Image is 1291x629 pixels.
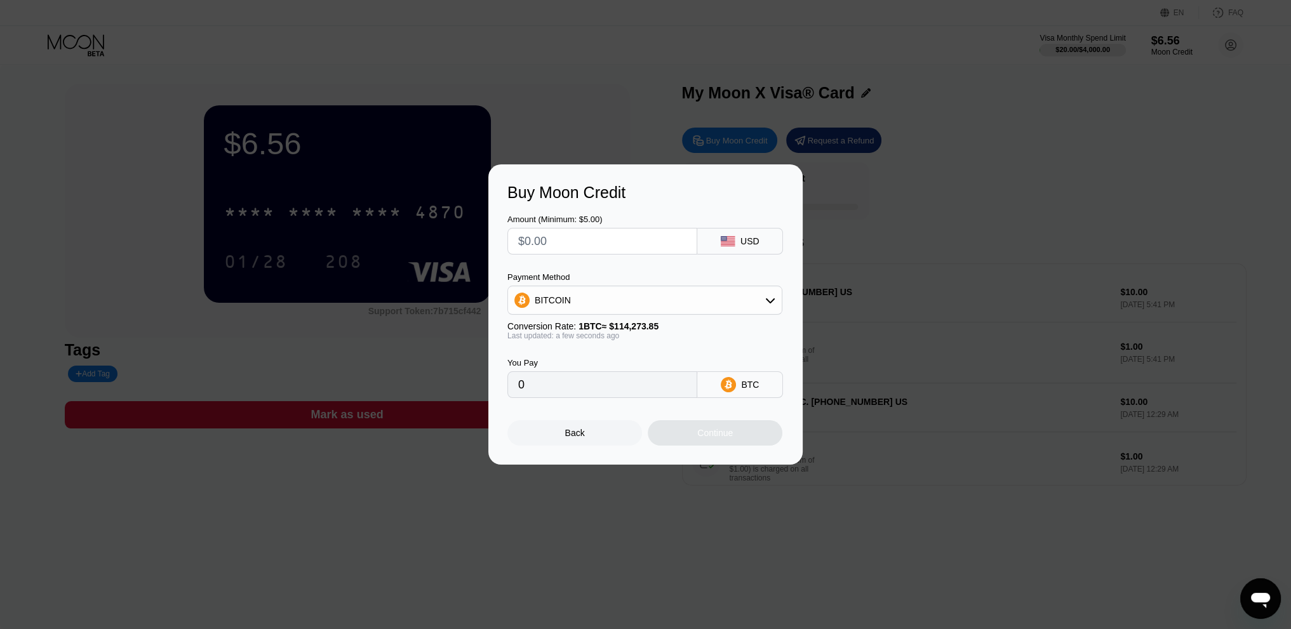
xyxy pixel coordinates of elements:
[507,183,784,202] div: Buy Moon Credit
[507,331,782,340] div: Last updated: a few seconds ago
[508,288,782,313] div: BITCOIN
[507,321,782,331] div: Conversion Rate:
[579,321,659,331] span: 1 BTC ≈ $114,273.85
[507,215,697,224] div: Amount (Minimum: $5.00)
[740,236,759,246] div: USD
[1240,578,1281,619] iframe: Кнопка запуска окна обмена сообщениями
[535,295,571,305] div: BITCOIN
[518,228,686,254] input: $0.00
[507,272,782,282] div: Payment Method
[507,358,697,367] div: You Pay
[741,380,759,390] div: BTC
[565,428,585,438] div: Back
[507,420,642,446] div: Back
